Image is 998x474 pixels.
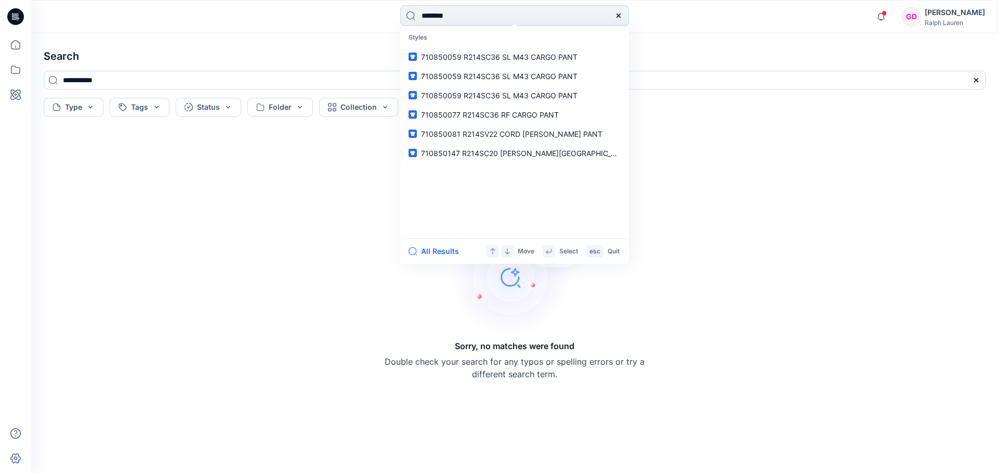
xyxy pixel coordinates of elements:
button: Type [44,98,103,117]
span: 710850059 R214SC36 SL M43 CARGO PANT [421,91,577,100]
p: Quit [608,246,620,257]
h4: Search [35,42,994,71]
span: 710850077 R214SC36 RF CARGO PANT [421,110,559,119]
span: 710850081 R214SV22 CORD [PERSON_NAME] PANT [421,130,602,138]
p: Double check your search for any typos or spelling errors or try a different search term. [385,355,645,380]
a: 710850077 R214SC36 RF CARGO PANT [402,105,627,124]
h5: Sorry, no matches were found [455,340,574,352]
a: 710850059 R214SC36 SL M43 CARGO PANT [402,47,627,67]
div: [PERSON_NAME] [925,6,985,19]
button: Folder [247,98,313,117]
img: Sorry, no matches were found [450,215,596,340]
a: 710850059 R214SC36 SL M43 CARGO PANT [402,86,627,105]
p: Move [518,246,534,257]
div: Ralph Lauren [925,19,985,27]
span: 710850147 R214SC20 [PERSON_NAME][GEOGRAPHIC_DATA] [421,149,632,158]
span: 710850059 R214SC36 SL M43 CARGO PANT [421,53,577,61]
div: GD [902,7,921,26]
p: Select [559,246,578,257]
button: Status [176,98,241,117]
span: 710850059 R214SC36 SL M43 CARGO PANT [421,72,577,81]
button: Tags [110,98,169,117]
a: 710850081 R214SV22 CORD [PERSON_NAME] PANT [402,124,627,144]
p: esc [589,246,600,257]
button: Collection [319,98,398,117]
a: 710850059 R214SC36 SL M43 CARGO PANT [402,67,627,86]
button: All Results [409,245,466,258]
p: Styles [402,28,627,47]
a: 710850147 R214SC20 [PERSON_NAME][GEOGRAPHIC_DATA] [402,144,627,163]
